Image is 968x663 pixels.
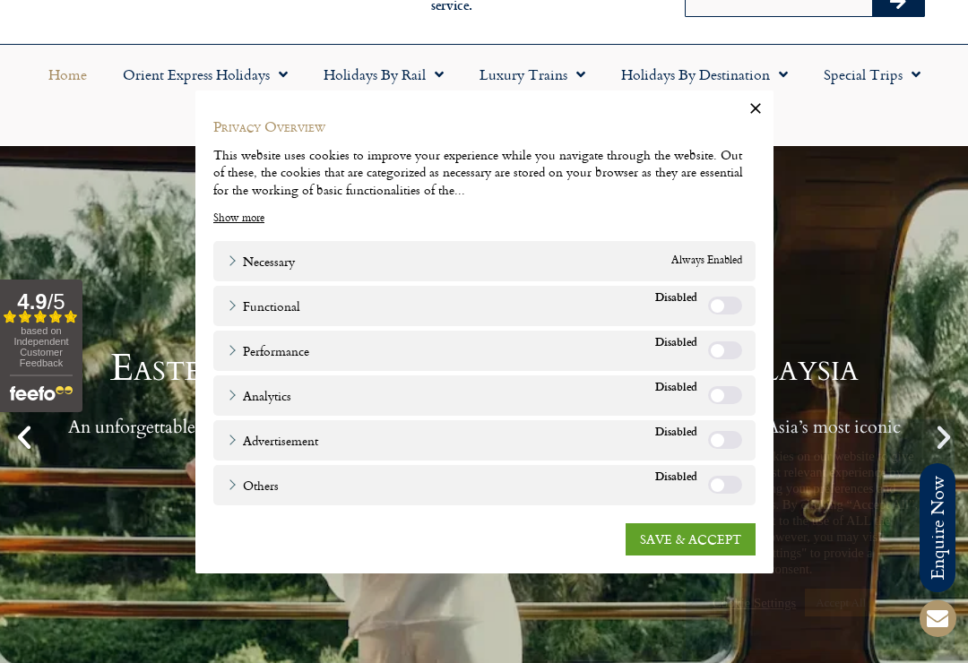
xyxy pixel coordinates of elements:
[213,117,756,136] h4: Privacy Overview
[227,475,279,494] a: Others
[227,251,295,270] a: Necessary
[213,209,264,225] a: Show more
[227,430,318,449] a: Advertisement
[227,296,300,314] a: Functional
[227,340,309,359] a: Performance
[671,251,742,270] span: Always Enabled
[213,145,756,198] div: This website uses cookies to improve your experience while you navigate through the website. Out ...
[227,385,291,404] a: Analytics
[626,522,756,555] a: SAVE & ACCEPT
